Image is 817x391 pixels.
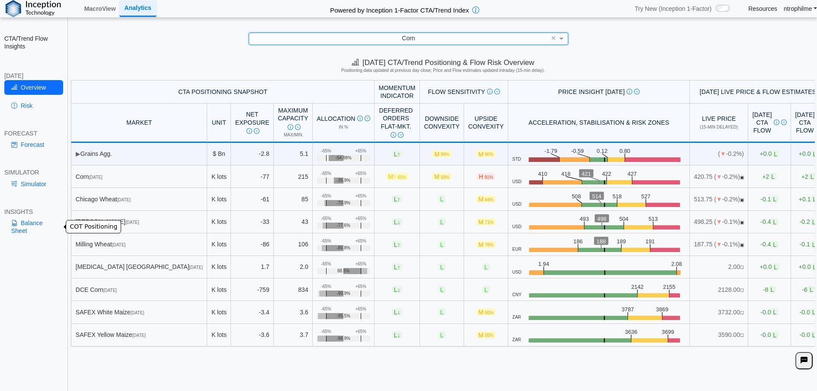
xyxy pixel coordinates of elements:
div: Milling Wheat [76,240,203,248]
img: Info [247,128,252,134]
text: 0.80 [619,148,630,154]
td: 3590.00 [690,324,748,346]
span: 71% [485,220,493,225]
span: L [392,331,403,339]
span: 84% [485,197,493,202]
th: Downside Convexity [420,103,464,143]
span: M [476,218,496,226]
td: 106 [274,233,313,256]
text: 498 [597,216,606,222]
span: L [482,286,490,293]
th: Momentum Indicator [375,80,420,103]
text: 2.08 [671,261,682,267]
text: 513 [649,216,658,222]
td: 187.75 ( -0.1%) [690,233,748,256]
a: Balance Sheet [4,216,63,238]
span: -0.0 [760,308,779,316]
span: +0.0 [760,150,779,158]
img: Read More [254,128,260,134]
div: [PERSON_NAME] [76,218,203,226]
span: ↑ [397,241,400,248]
td: 3.7 [274,324,313,346]
span: USD [513,270,522,275]
span: -0.4 [760,218,779,226]
span: [DATE] [117,197,131,202]
a: Analytics [119,0,157,16]
span: ▶ [76,150,80,157]
span: -96.9% [336,336,350,341]
span: ↓ [397,286,400,293]
span: 91% [484,175,493,180]
span: L [392,150,403,158]
td: 215 [274,165,313,188]
span: in % [339,125,348,129]
text: 427 [628,171,637,177]
span: 55% [485,333,493,338]
span: ZAR [513,337,521,343]
td: $ Bn [207,143,231,165]
img: Info [357,116,363,121]
span: M [476,308,496,316]
span: -6 [802,286,815,293]
span: -70.9% [336,200,350,206]
td: K lots [207,211,231,233]
td: 85 [274,188,313,210]
div: -65% [321,239,331,244]
td: K lots [207,278,231,301]
text: 514 [592,193,601,200]
td: K lots [207,301,231,323]
text: -1.79 [545,148,557,154]
span: L [392,308,403,316]
td: 1.7 [231,256,274,278]
span: L [772,150,779,158]
span: [DATE] [103,288,117,293]
span: 88.5% [337,268,349,274]
div: +65% [355,239,366,244]
a: MacroView [81,1,119,16]
span: H [477,173,495,180]
a: Overview [4,80,63,95]
div: -65% [321,284,331,289]
span: 56% [441,152,449,157]
span: L [771,331,779,339]
td: 498.25 ( -0.1%) [690,211,748,233]
img: Read More [398,132,404,138]
span: [DATE] [131,310,144,315]
text: 3869 [656,306,669,313]
span: [DATE] [112,242,125,247]
td: K lots [207,324,231,346]
div: -65% [321,262,331,267]
span: L [772,263,779,271]
span: (15-min delayed) [700,125,738,129]
td: 3732.00 [690,301,748,323]
span: NO FEED: Live data feed not provided for this market. [740,310,744,315]
text: 508 [572,193,581,200]
td: -759 [231,278,274,301]
span: ↓ [397,218,400,225]
img: Read More [365,116,370,121]
div: -65% [321,307,331,312]
span: 90% [485,152,493,157]
span: Clear value [550,33,557,45]
td: Grains Agg. [71,143,207,165]
a: Forecast [4,137,63,152]
span: L [438,218,446,226]
span: L [807,286,815,293]
div: DCE Corn [76,286,203,294]
span: L [771,308,779,316]
td: 2128.00 [690,278,748,301]
div: [DATE] [4,72,63,80]
td: 420.75 ( -0.2%) [690,165,748,188]
span: ↑ [393,173,396,180]
span: OPEN: Market session is currently open. [740,220,744,225]
th: Unit [207,103,231,143]
div: +65% [355,171,366,176]
div: COT Positioning [66,220,121,233]
span: -35.9% [336,178,350,183]
text: 189 [617,238,626,245]
td: ( -0.2%) [690,143,748,165]
div: FORECAST [4,129,63,137]
span: -0.0 [760,331,779,339]
div: SIMULATOR [4,168,63,176]
div: +65% [355,329,366,334]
